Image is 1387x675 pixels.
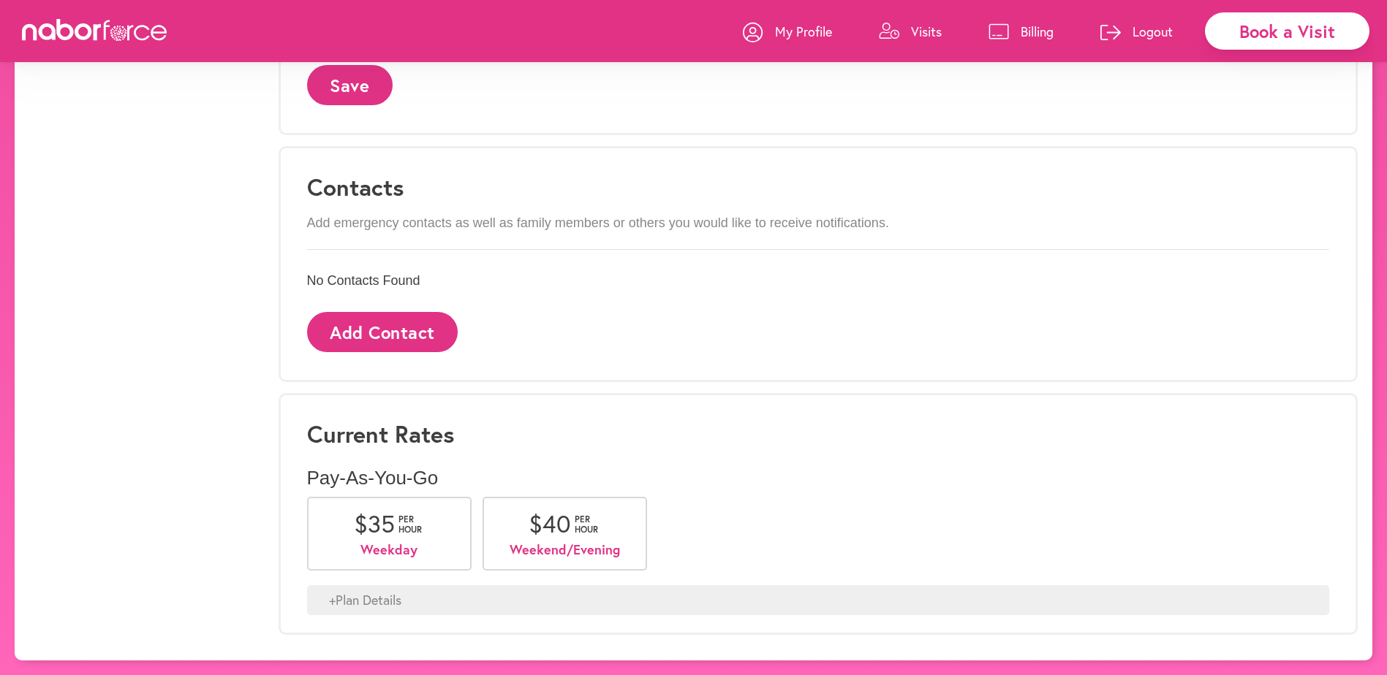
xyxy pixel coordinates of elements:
div: Book a Visit [1205,12,1369,50]
a: Logout [1100,9,1173,53]
h3: Contacts [307,173,1329,201]
a: Billing [989,9,1054,53]
div: + Plan Details [307,585,1329,616]
a: My Profile [743,9,832,53]
p: Billing [1021,23,1054,40]
p: Logout [1133,23,1173,40]
h3: Current Rates [307,420,1329,448]
span: $ 40 [529,508,571,539]
p: My Profile [775,23,832,40]
span: $ 35 [354,508,395,539]
span: per hour [398,514,424,535]
p: No Contacts Found [307,273,1329,289]
button: Save [307,65,393,105]
a: Visits [879,9,942,53]
p: Visits [911,23,942,40]
p: Pay-As-You-Go [307,467,1329,489]
span: per hour [575,514,600,535]
p: Weekday [330,542,448,558]
p: Add emergency contacts as well as family members or others you would like to receive notifications. [307,216,1329,232]
p: Weekend/Evening [506,542,624,558]
button: Add Contact [307,312,458,352]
